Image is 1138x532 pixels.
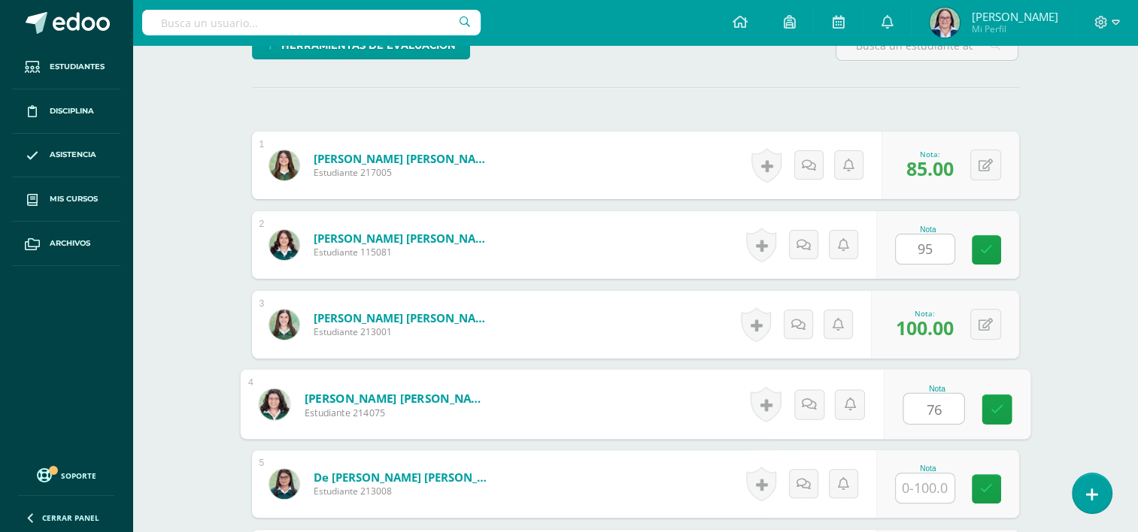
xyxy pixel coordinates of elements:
span: Estudiante 214075 [304,406,490,419]
img: 124d63325aa063aebc62a137325ad8d6.png [269,310,299,340]
span: 85.00 [906,156,954,181]
img: d767a28e0159f41e94eb54805d237cff.png [269,469,299,499]
span: Soporte [61,470,96,481]
img: f838ef393e03f16fe2b12bbba3ee451b.png [269,230,299,260]
input: 0-100.0 [896,473,954,503]
span: Archivos [50,237,90,249]
img: 46403824006f805f397c19a0de9f24e0.png [259,388,290,419]
a: Mis cursos [12,177,120,222]
a: Archivos [12,222,120,266]
span: Herramientas de evaluación [281,32,456,59]
span: 100.00 [896,315,954,340]
span: Asistencia [50,149,96,161]
input: Busca un usuario... [142,10,481,35]
span: Estudiante 213001 [314,325,494,338]
a: de [PERSON_NAME] [PERSON_NAME] [314,470,494,485]
input: Busca un estudiante aquí... [836,31,1018,60]
a: [PERSON_NAME] [PERSON_NAME] [314,231,494,246]
div: Nota: [906,149,954,159]
div: Nota [895,225,961,234]
a: Asistencia [12,134,120,178]
span: Estudiante 217005 [314,166,494,179]
span: Estudiante 213008 [314,485,494,497]
div: Nota: [896,308,954,319]
span: Mi Perfil [971,23,1058,35]
img: 6a14ada82c720ff23d4067649101bdce.png [269,150,299,180]
input: 0-100.0 [903,394,964,424]
span: Mis cursos [50,193,98,205]
span: [PERSON_NAME] [971,9,1058,24]
span: Cerrar panel [42,512,99,523]
input: 0-100.0 [896,234,954,264]
span: Estudiantes [50,61,105,73]
img: 1b250199a7272c7df968ca1fcfd28194.png [930,8,960,38]
a: Disciplina [12,89,120,134]
a: [PERSON_NAME] [PERSON_NAME] [304,390,490,406]
a: [PERSON_NAME] [PERSON_NAME] [314,151,494,166]
a: Estudiantes [12,45,120,89]
span: Estudiante 115081 [314,246,494,258]
div: Nota [895,464,961,473]
a: Soporte [18,464,114,485]
span: Disciplina [50,105,94,117]
div: Nota [903,384,971,392]
a: [PERSON_NAME] [PERSON_NAME] [314,310,494,325]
